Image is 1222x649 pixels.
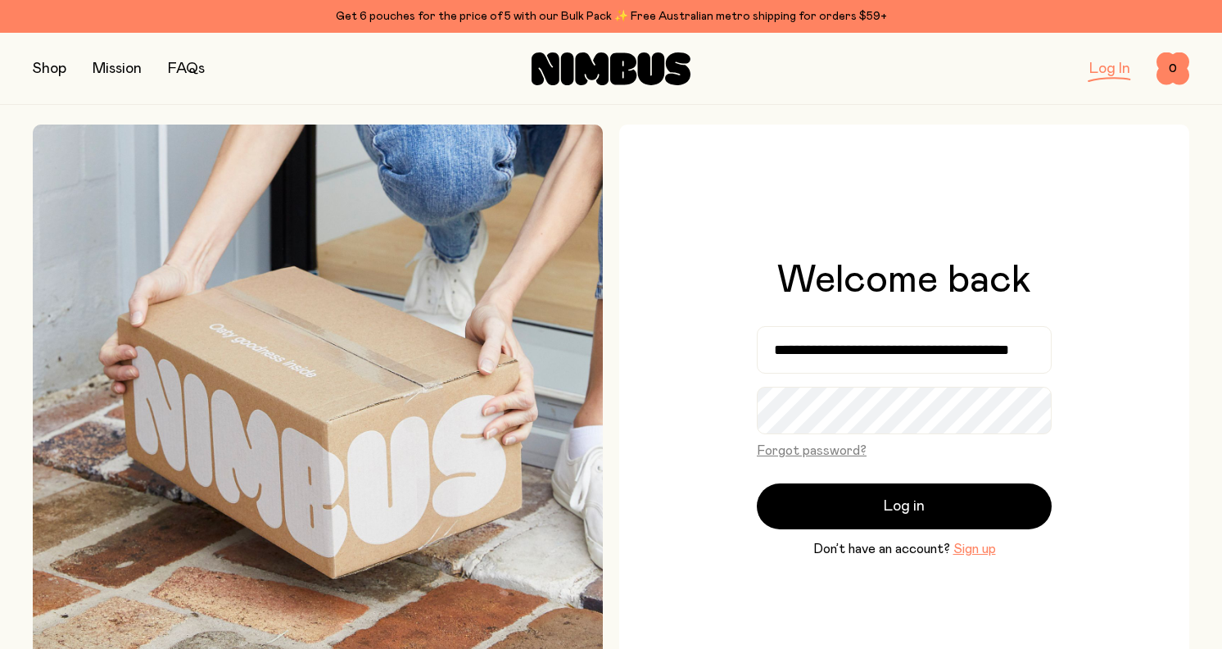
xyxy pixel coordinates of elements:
span: Don’t have an account? [813,539,950,559]
button: 0 [1156,52,1189,85]
h1: Welcome back [777,261,1031,300]
a: FAQs [168,61,205,76]
span: Log in [884,495,925,518]
a: Mission [93,61,142,76]
button: Forgot password? [757,441,867,461]
div: Get 6 pouches for the price of 5 with our Bulk Pack ✨ Free Australian metro shipping for orders $59+ [33,7,1189,26]
button: Sign up [953,539,996,559]
a: Log In [1089,61,1130,76]
button: Log in [757,483,1052,529]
